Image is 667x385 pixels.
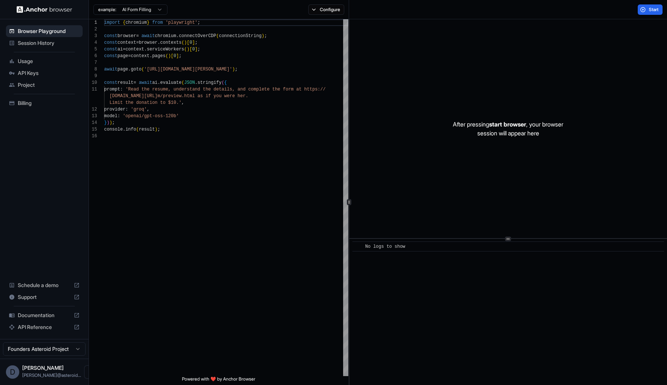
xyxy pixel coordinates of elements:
span: 'openai/gpt-oss-120b' [123,113,179,119]
span: ) [155,127,157,132]
span: JSON [184,80,195,85]
span: ( [184,47,187,52]
span: ( [136,127,139,132]
span: stringify [198,80,222,85]
span: const [104,40,117,45]
span: Session History [18,39,80,47]
span: const [104,47,117,52]
span: = [133,80,136,85]
div: 11 [89,86,97,93]
span: await [142,33,155,39]
span: contexts [160,40,182,45]
span: 'playwright' [166,20,198,25]
span: API Reference [18,323,71,331]
span: const [104,53,117,59]
img: Anchor Logo [17,6,72,13]
span: : [117,113,120,119]
span: ( [222,80,224,85]
div: 14 [89,119,97,126]
span: ai [152,80,157,85]
span: { [123,20,125,25]
span: . [128,67,131,72]
div: 10 [89,79,97,86]
span: m/preview.html as if you were her. [157,93,248,99]
span: info [126,127,136,132]
div: 1 [89,19,97,26]
span: await [139,80,152,85]
span: = [136,33,139,39]
span: 'Read the resume, understand the details, and comp [126,87,259,92]
div: API Keys [6,67,83,79]
span: ) [187,47,189,52]
span: ) [107,120,109,125]
div: 3 [89,33,97,39]
span: Support [18,293,71,301]
button: Start [638,4,663,15]
span: Powered with ❤️ by Anchor Browser [182,376,255,385]
div: Schedule a demo [6,279,83,291]
span: ; [198,47,200,52]
button: Open menu [84,365,97,379]
span: ; [195,40,198,45]
span: ; [198,20,200,25]
div: Project [6,79,83,91]
div: 4 [89,39,97,46]
span: console [104,127,123,132]
span: 'groq' [131,107,147,112]
div: Usage [6,55,83,67]
span: ; [264,33,267,39]
span: lete the form at https:// [259,87,326,92]
div: API Reference [6,321,83,333]
span: . [176,33,179,39]
span: ; [179,53,182,59]
span: browser [139,40,157,45]
span: result [139,127,155,132]
span: Usage [18,57,80,65]
span: page [117,67,128,72]
span: ( [166,53,168,59]
span: ; [112,120,115,125]
div: 9 [89,73,97,79]
span: = [128,53,131,59]
div: 5 [89,46,97,53]
span: 0 [189,40,192,45]
span: context [117,40,136,45]
div: Browser Playground [6,25,83,37]
div: 16 [89,133,97,139]
span: Billing [18,99,80,107]
div: Billing [6,97,83,109]
span: model [104,113,117,119]
span: chromium [126,20,147,25]
span: . [149,53,152,59]
span: ( [182,80,184,85]
span: ( [216,33,219,39]
span: 0 [192,47,195,52]
span: ] [192,40,195,45]
span: 0 [173,53,176,59]
div: Documentation [6,309,83,321]
span: const [104,33,117,39]
span: ; [235,67,238,72]
span: context [131,53,149,59]
span: ) [109,120,112,125]
span: Start [649,7,659,13]
span: ) [232,67,235,72]
span: page [117,53,128,59]
span: prompt [104,87,120,92]
span: ) [184,40,187,45]
span: = [123,47,125,52]
div: 7 [89,59,97,66]
span: ; [157,127,160,132]
span: { [224,80,227,85]
span: connectOverCDP [179,33,216,39]
span: . [157,40,160,45]
span: ) [168,53,171,59]
span: result [117,80,133,85]
span: } [104,120,107,125]
div: Support [6,291,83,303]
div: Session History [6,37,83,49]
span: start browser [489,121,526,128]
p: After pressing , your browser session will appear here [453,120,563,138]
span: . [157,80,160,85]
span: ​ [356,243,360,250]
